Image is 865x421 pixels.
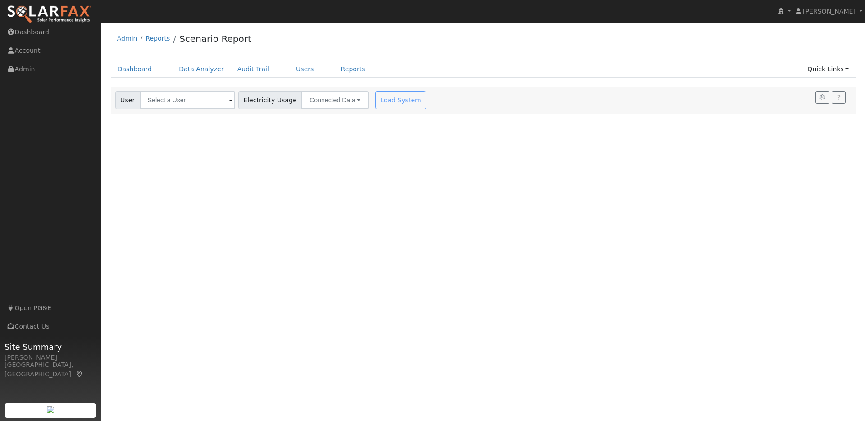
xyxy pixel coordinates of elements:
a: Map [76,371,84,378]
img: retrieve [47,406,54,413]
a: Scenario Report [179,33,251,44]
span: Site Summary [5,341,96,353]
a: Reports [334,61,372,78]
span: [PERSON_NAME] [803,8,856,15]
a: Dashboard [111,61,159,78]
a: Reports [146,35,170,42]
span: Electricity Usage [238,91,302,109]
span: User [115,91,140,109]
a: Users [289,61,321,78]
a: Admin [117,35,137,42]
img: SolarFax [7,5,91,24]
a: Data Analyzer [172,61,231,78]
a: Help Link [832,91,846,104]
div: [PERSON_NAME] [5,353,96,362]
a: Audit Trail [231,61,276,78]
a: Quick Links [801,61,856,78]
button: Connected Data [301,91,369,109]
button: Settings [815,91,829,104]
div: [GEOGRAPHIC_DATA], [GEOGRAPHIC_DATA] [5,360,96,379]
input: Select a User [140,91,235,109]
